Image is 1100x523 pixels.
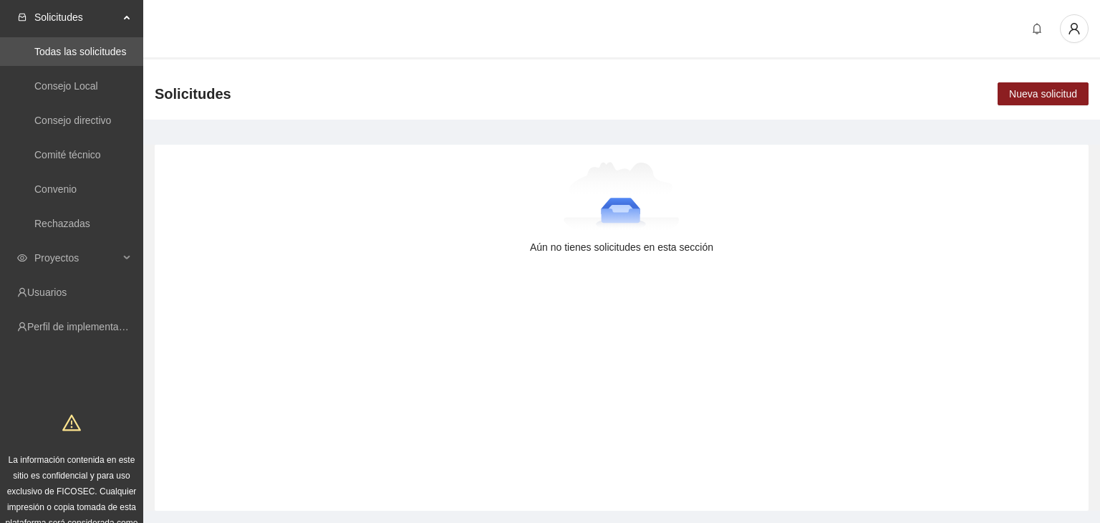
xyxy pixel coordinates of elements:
a: Perfil de implementadora [27,321,139,332]
span: inbox [17,12,27,22]
span: Nueva solicitud [1009,86,1077,102]
a: Rechazadas [34,218,90,229]
span: Solicitudes [155,82,231,105]
button: Nueva solicitud [998,82,1089,105]
button: bell [1026,17,1048,40]
a: Usuarios [27,287,67,298]
button: user [1060,14,1089,43]
span: bell [1026,23,1048,34]
a: Comité técnico [34,149,101,160]
img: Aún no tienes solicitudes en esta sección [564,162,680,234]
div: Aún no tienes solicitudes en esta sección [178,239,1066,255]
a: Convenio [34,183,77,195]
a: Consejo directivo [34,115,111,126]
span: user [1061,22,1088,35]
span: eye [17,253,27,263]
span: Solicitudes [34,3,119,32]
a: Consejo Local [34,80,98,92]
span: warning [62,413,81,432]
a: Todas las solicitudes [34,46,126,57]
span: Proyectos [34,244,119,272]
